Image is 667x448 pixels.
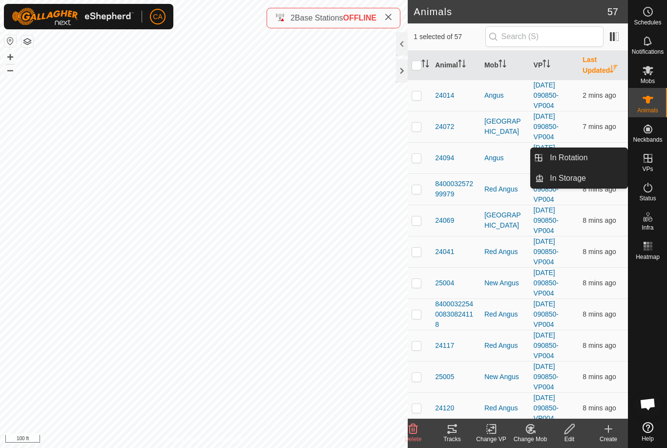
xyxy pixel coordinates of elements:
[484,90,526,101] div: Angus
[435,215,454,226] span: 24069
[484,184,526,194] div: Red Angus
[511,435,550,444] div: Change Mob
[534,81,559,109] a: [DATE] 090850-VP004
[484,116,526,137] div: [GEOGRAPHIC_DATA]
[633,137,662,143] span: Neckbands
[480,51,530,80] th: Mob
[484,403,526,413] div: Red Angus
[435,372,454,382] span: 25005
[534,175,559,203] a: [DATE] 090850-VP004
[534,300,559,328] a: [DATE] 090850-VP004
[295,14,343,22] span: Base Stations
[166,435,202,444] a: Privacy Policy
[435,247,454,257] span: 24041
[4,64,16,76] button: –
[642,166,653,172] span: VPs
[499,61,506,69] p-sorticon: Activate to sort
[213,435,242,444] a: Contact Us
[343,14,376,22] span: OFFLINE
[435,403,454,413] span: 24120
[435,153,454,163] span: 24094
[641,78,655,84] span: Mobs
[153,12,162,22] span: CA
[534,144,559,172] a: [DATE] 090850-VP004
[589,435,628,444] div: Create
[291,14,295,22] span: 2
[472,435,511,444] div: Change VP
[534,394,559,422] a: [DATE] 090850-VP004
[421,61,429,69] p-sorticon: Activate to sort
[534,112,559,141] a: [DATE] 090850-VP004
[534,269,559,297] a: [DATE] 090850-VP004
[583,123,616,130] span: 14 Sep 2025 at 7:04 am
[414,32,485,42] span: 1 selected of 57
[542,61,550,69] p-sorticon: Activate to sort
[642,436,654,442] span: Help
[544,148,627,168] a: In Rotation
[583,341,616,349] span: 14 Sep 2025 at 7:03 am
[583,185,616,193] span: 14 Sep 2025 at 7:03 am
[579,51,628,80] th: Last Updated
[583,248,616,256] span: 14 Sep 2025 at 7:03 am
[633,389,663,419] div: Open chat
[12,8,134,25] img: Gallagher Logo
[4,51,16,63] button: +
[534,206,559,235] a: [DATE] 090850-VP004
[637,107,658,113] span: Animals
[435,299,477,330] span: 840003225400830824118
[435,278,454,288] span: 25004
[583,279,616,287] span: 14 Sep 2025 at 7:03 am
[484,309,526,320] div: Red Angus
[458,61,466,69] p-sorticon: Activate to sort
[435,122,454,132] span: 24072
[607,4,618,19] span: 57
[531,169,627,188] li: In Storage
[534,331,559,360] a: [DATE] 090850-VP004
[550,435,589,444] div: Edit
[531,148,627,168] li: In Rotation
[484,153,526,163] div: Angus
[534,237,559,266] a: [DATE] 090850-VP004
[484,247,526,257] div: Red Angus
[642,225,653,231] span: Infra
[583,310,616,318] span: 14 Sep 2025 at 7:03 am
[485,26,604,47] input: Search (S)
[435,179,477,199] span: 840003257299979
[431,51,480,80] th: Animal
[610,66,618,74] p-sorticon: Activate to sort
[636,254,660,260] span: Heatmap
[484,210,526,231] div: [GEOGRAPHIC_DATA]
[405,436,422,443] span: Delete
[583,373,616,381] span: 14 Sep 2025 at 7:03 am
[21,36,33,47] button: Map Layers
[628,418,667,446] a: Help
[435,90,454,101] span: 24014
[530,51,579,80] th: VP
[583,404,616,412] span: 14 Sep 2025 at 7:03 am
[639,195,656,201] span: Status
[484,372,526,382] div: New Angus
[534,363,559,391] a: [DATE] 090850-VP004
[4,35,16,47] button: Reset Map
[544,169,627,188] a: In Storage
[632,49,664,55] span: Notifications
[634,20,661,25] span: Schedules
[550,152,587,164] span: In Rotation
[433,435,472,444] div: Tracks
[414,6,607,18] h2: Animals
[484,278,526,288] div: New Angus
[484,341,526,351] div: Red Angus
[583,91,616,99] span: 14 Sep 2025 at 7:09 am
[583,216,616,224] span: 14 Sep 2025 at 7:03 am
[550,172,586,184] span: In Storage
[435,341,454,351] span: 24117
